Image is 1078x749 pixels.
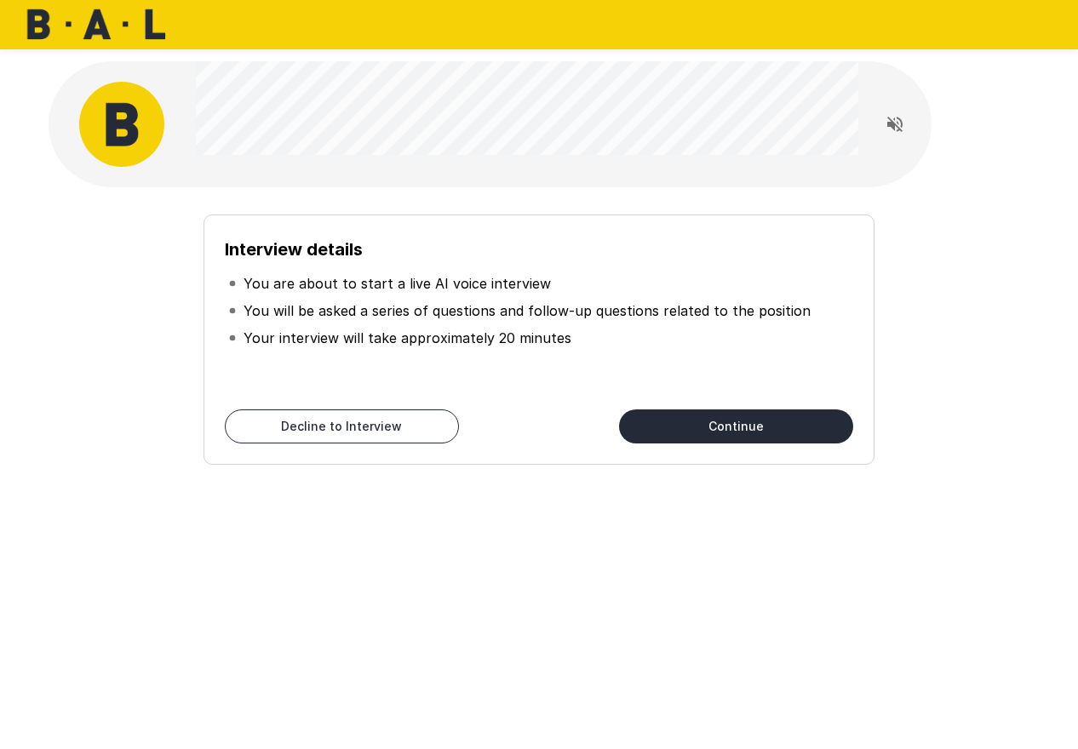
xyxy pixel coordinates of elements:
[225,239,363,260] b: Interview details
[244,300,811,321] p: You will be asked a series of questions and follow-up questions related to the position
[244,273,551,294] p: You are about to start a live AI voice interview
[225,409,459,443] button: Decline to Interview
[244,328,571,348] p: Your interview will take approximately 20 minutes
[878,107,912,141] button: Read questions aloud
[619,409,853,443] button: Continue
[79,82,164,167] img: bal_avatar.png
